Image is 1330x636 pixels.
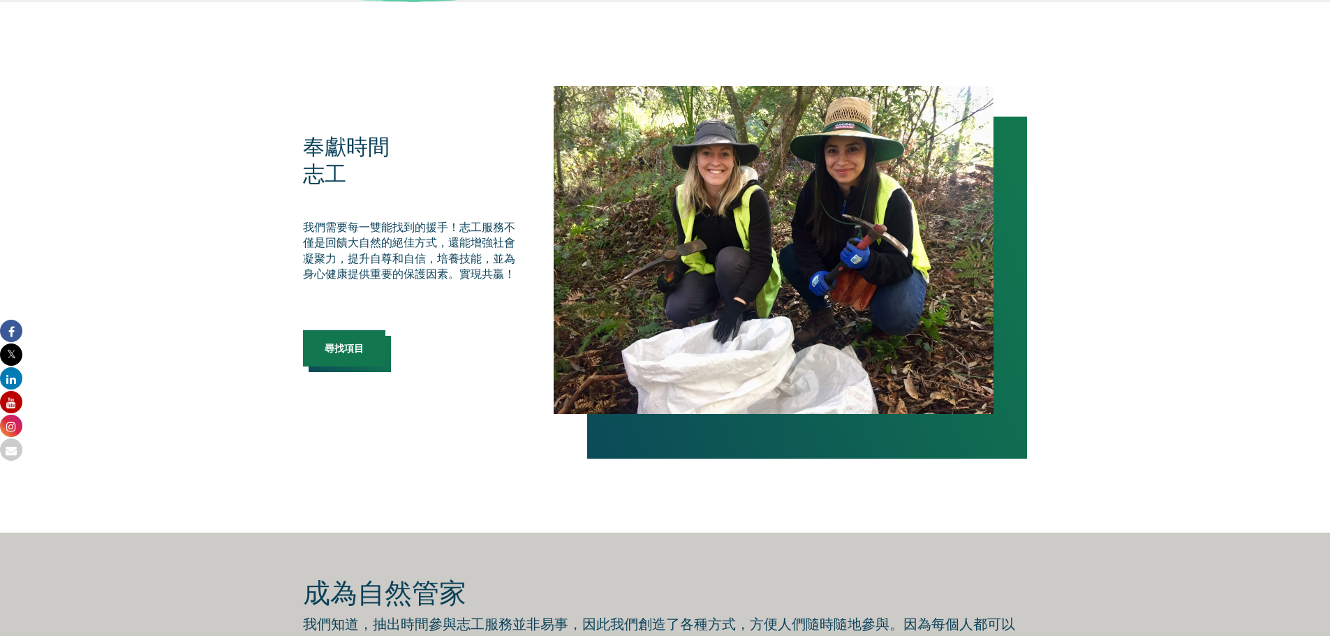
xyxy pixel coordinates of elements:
font: 成為自然管家 [303,577,466,608]
font: 志工 [303,161,346,186]
font: 奉獻時間 [303,134,390,159]
font: 我們需要每一雙能找到的援手！志工服務不僅是回饋大自然的絕佳方式，還能增強社會凝聚力，提升自尊和自信，培養技能，並為身心健康提供重要的保護因素。實現共贏！ [303,221,515,280]
font: 尋找項目 [325,343,364,354]
a: 尋找項目 [303,330,385,367]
